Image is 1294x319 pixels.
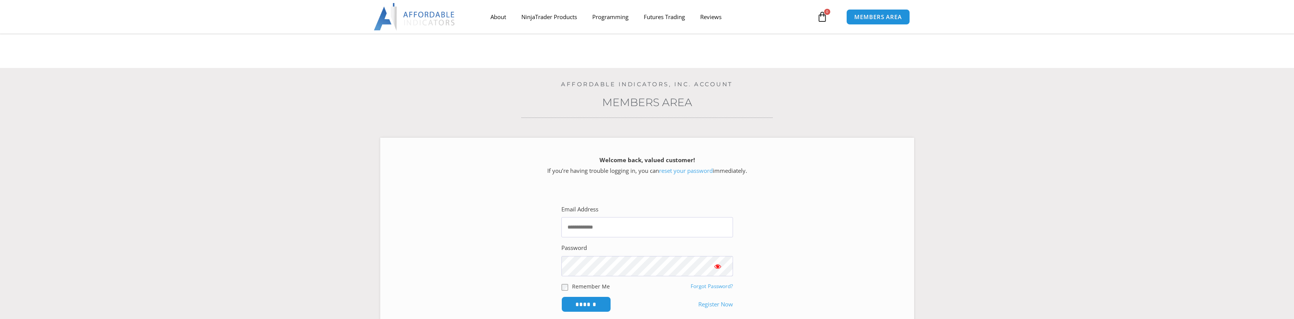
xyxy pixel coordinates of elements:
span: 0 [824,9,830,15]
a: Affordable Indicators, Inc. Account [561,81,733,88]
a: Futures Trading [636,8,693,26]
a: Members Area [602,96,692,109]
a: Forgot Password? [691,283,733,290]
a: NinjaTrader Products [514,8,585,26]
a: About [483,8,514,26]
a: reset your password [659,167,713,174]
label: Remember Me [572,282,610,290]
a: 0 [805,6,839,28]
a: Register Now [698,299,733,310]
span: MEMBERS AREA [854,14,902,20]
a: Reviews [693,8,729,26]
p: If you’re having trouble logging in, you can immediately. [394,155,901,176]
a: Programming [585,8,636,26]
img: LogoAI | Affordable Indicators – NinjaTrader [374,3,456,31]
a: MEMBERS AREA [846,9,910,25]
button: Show password [702,256,733,276]
nav: Menu [483,8,815,26]
strong: Welcome back, valued customer! [600,156,695,164]
label: Password [561,243,587,253]
label: Email Address [561,204,598,215]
